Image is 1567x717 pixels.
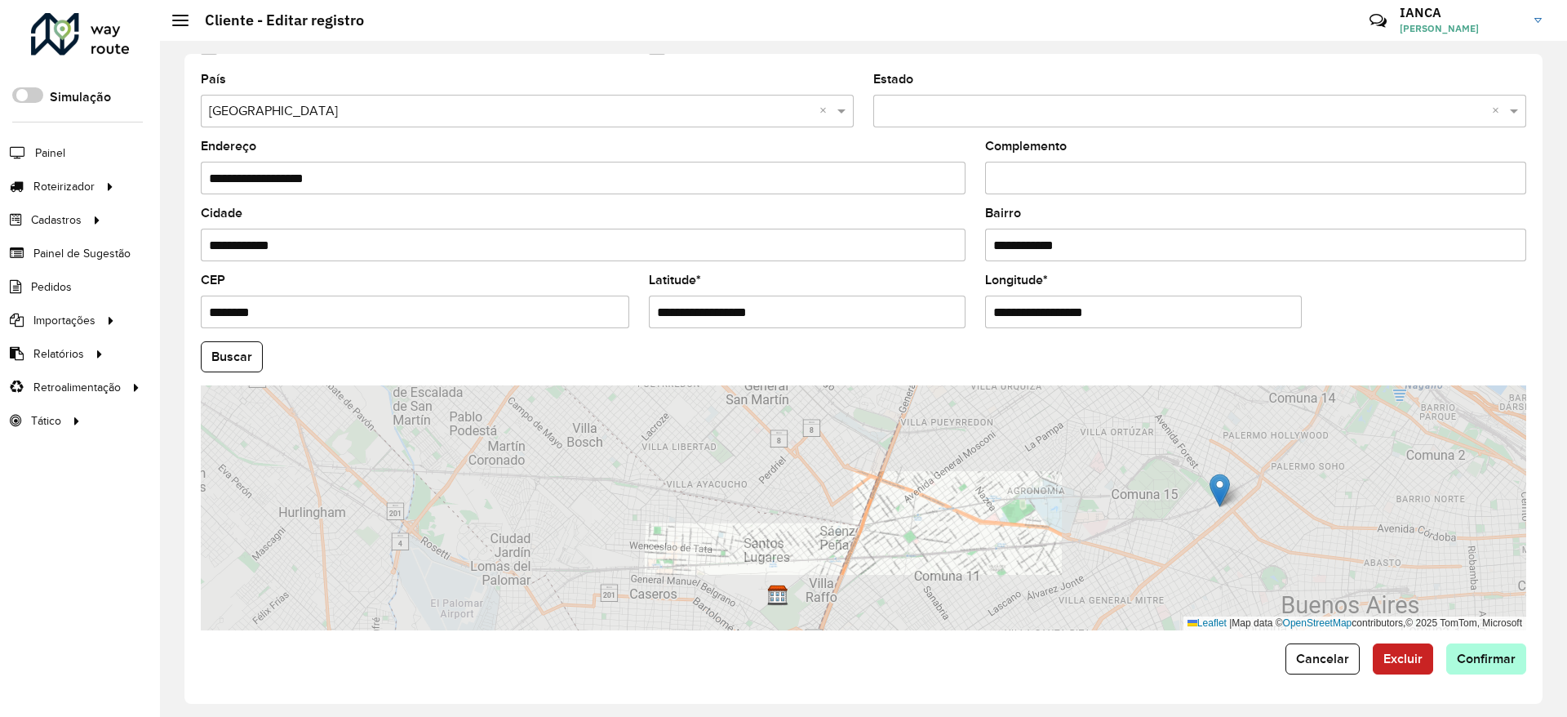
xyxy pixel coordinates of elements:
[33,345,84,363] span: Relatórios
[1283,617,1352,629] a: OpenStreetMap
[201,270,225,290] label: CEP
[985,203,1021,223] label: Bairro
[33,379,121,396] span: Retroalimentação
[1210,474,1230,507] img: Marker
[33,178,95,195] span: Roteirizador
[33,312,95,329] span: Importações
[201,203,242,223] label: Cidade
[819,101,833,121] span: Clear all
[31,412,61,430] span: Tático
[201,341,263,372] button: Buscar
[1183,617,1526,630] div: Map data © contributors,© 2025 TomTom, Microsoft
[1361,3,1396,38] a: Contato Rápido
[1492,101,1506,121] span: Clear all
[31,278,72,296] span: Pedidos
[1400,5,1522,20] h3: IANCA
[1285,644,1360,675] button: Cancelar
[35,145,65,162] span: Painel
[1296,652,1349,666] span: Cancelar
[1446,644,1526,675] button: Confirmar
[767,585,788,606] img: SAZ AR Santos Lugares - SMK
[985,270,1048,290] label: Longitude
[33,245,131,262] span: Painel de Sugestão
[873,69,913,89] label: Estado
[50,87,111,107] label: Simulação
[649,270,701,290] label: Latitude
[985,136,1067,156] label: Complemento
[1400,21,1522,36] span: [PERSON_NAME]
[1457,652,1516,666] span: Confirmar
[31,212,82,229] span: Cadastros
[1229,617,1232,629] span: |
[1383,652,1423,666] span: Excluir
[201,136,256,156] label: Endereço
[1187,617,1227,629] a: Leaflet
[189,11,364,29] h2: Cliente - Editar registro
[201,69,226,89] label: País
[1373,644,1433,675] button: Excluir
